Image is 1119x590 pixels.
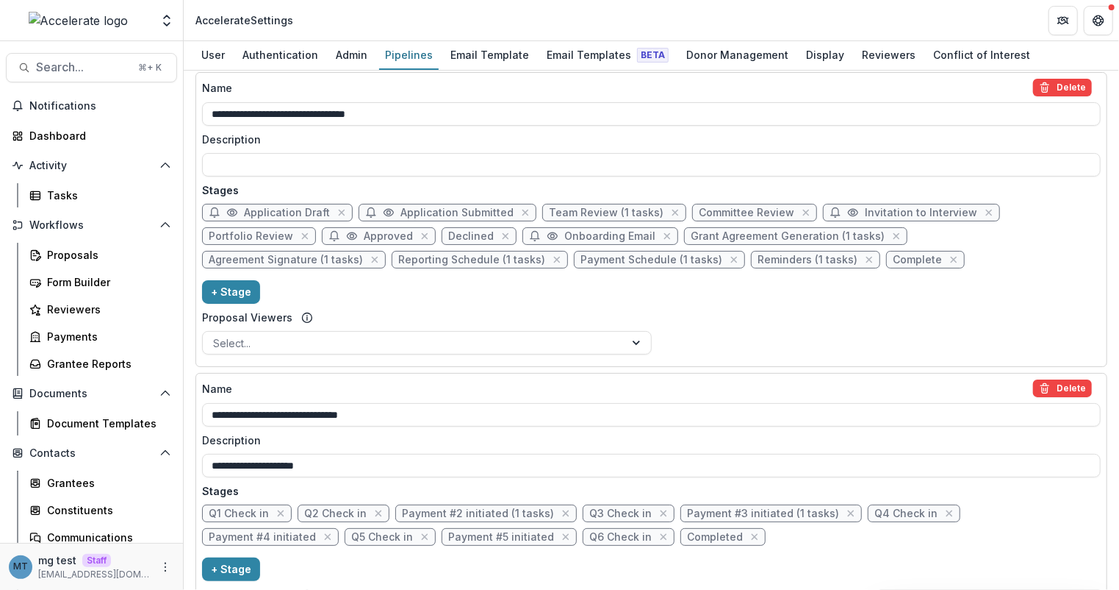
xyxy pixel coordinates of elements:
span: Beta [637,48,669,63]
span: Q4 Check in [874,508,938,520]
a: Grantee Reports [24,352,177,376]
p: Stages [202,182,1101,198]
button: Open Documents [6,382,177,405]
button: close [417,229,432,244]
span: Onboarding Email [564,230,655,243]
button: close [843,506,858,521]
button: close [371,506,386,521]
span: Q5 Check in [351,531,413,544]
button: delete [1033,380,1092,397]
button: More [156,558,174,576]
button: Partners [1048,6,1078,35]
div: Form Builder [47,274,165,290]
button: close [799,205,813,220]
div: Donor Management [680,44,794,65]
div: Proposals [47,247,165,263]
button: close [727,252,741,267]
a: Payments [24,324,177,349]
div: mg test [13,562,28,572]
a: Email Template [445,41,535,70]
button: close [558,506,573,521]
a: Reviewers [24,297,177,321]
div: User [195,44,231,65]
div: Reviewers [856,44,921,65]
div: Admin [330,44,373,65]
a: Constituents [24,498,177,522]
a: Proposals [24,243,177,267]
button: Open Contacts [6,441,177,465]
button: close [498,229,513,244]
span: Grant Agreement Generation (1 tasks) [691,230,885,243]
span: Agreement Signature (1 tasks) [209,254,363,266]
a: Donor Management [680,41,794,70]
div: Constituents [47,502,165,518]
a: Email Templates Beta [541,41,674,70]
span: Reporting Schedule (1 tasks) [398,254,545,266]
span: Q2 Check in [304,508,367,520]
a: Authentication [237,41,324,70]
button: close [273,506,288,521]
div: Communications [47,530,165,545]
button: Open Workflows [6,213,177,237]
button: Open entity switcher [156,6,177,35]
button: close [334,205,349,220]
span: Payment #2 initiated (1 tasks) [402,508,554,520]
button: Search... [6,53,177,82]
a: Conflict of Interest [927,41,1036,70]
button: Open Activity [6,154,177,177]
span: Payment #5 initiated [448,531,554,544]
span: Invitation to Interview [865,207,977,219]
a: Grantees [24,471,177,495]
button: + Stage [202,558,260,581]
button: close [942,506,957,521]
div: Document Templates [47,416,165,431]
span: Application Draft [244,207,330,219]
span: Search... [36,60,129,74]
span: Team Review (1 tasks) [549,207,663,219]
p: mg test [38,552,76,568]
span: Committee Review [699,207,794,219]
div: Dashboard [29,128,165,143]
span: Portfolio Review [209,230,293,243]
span: Complete [893,254,942,266]
label: Description [202,433,1092,448]
a: Display [800,41,850,70]
button: close [668,205,683,220]
button: close [417,530,432,544]
div: Authentication [237,44,324,65]
button: close [862,252,877,267]
label: Proposal Viewers [202,310,292,325]
button: + Stage [202,280,260,304]
div: Grantee Reports [47,356,165,372]
button: close [550,252,564,267]
a: Pipelines [379,41,439,70]
button: close [320,530,335,544]
a: Document Templates [24,411,177,436]
a: Communications [24,525,177,550]
button: close [889,229,904,244]
a: User [195,41,231,70]
div: Accelerate Settings [195,13,293,28]
button: Notifications [6,94,177,118]
button: close [660,229,674,244]
span: Contacts [29,447,154,460]
button: close [367,252,382,267]
button: close [982,205,996,220]
span: Approved [364,230,413,243]
div: Email Template [445,44,535,65]
span: Workflows [29,219,154,232]
button: close [946,252,961,267]
span: Payment #4 initiated [209,531,316,544]
span: Activity [29,160,154,172]
div: Conflict of Interest [927,44,1036,65]
p: Name [202,80,232,96]
a: Form Builder [24,270,177,294]
a: Reviewers [856,41,921,70]
span: Documents [29,388,154,400]
button: close [656,530,671,544]
div: Reviewers [47,302,165,317]
span: Q6 Check in [589,531,652,544]
nav: breadcrumb [190,10,299,31]
button: close [298,229,312,244]
div: Display [800,44,850,65]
